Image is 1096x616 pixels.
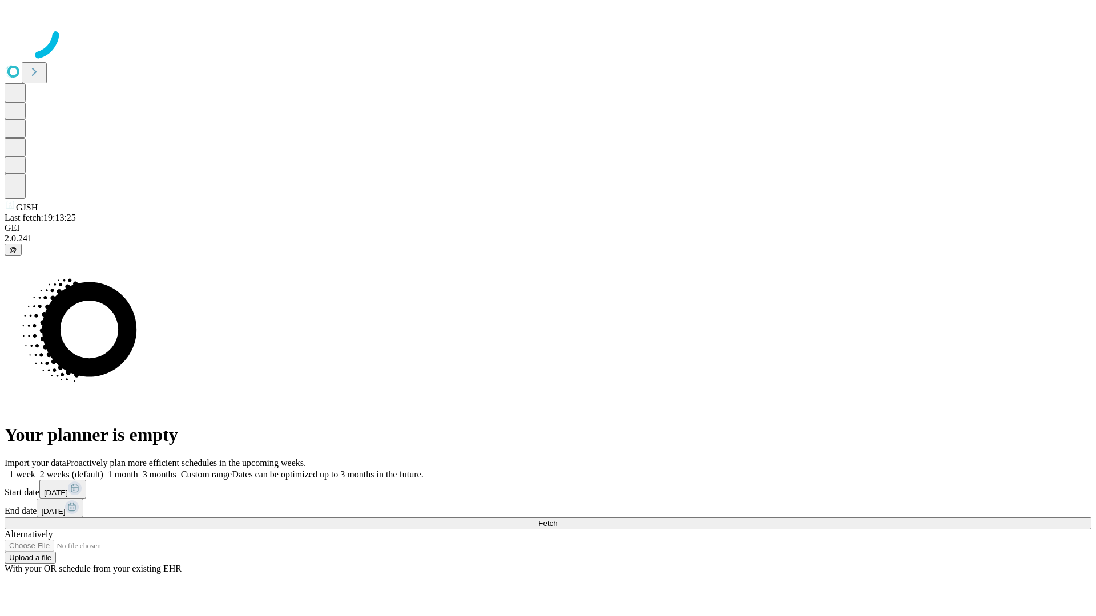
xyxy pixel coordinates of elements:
[41,507,65,516] span: [DATE]
[37,499,83,517] button: [DATE]
[40,469,103,479] span: 2 weeks (default)
[44,488,68,497] span: [DATE]
[181,469,232,479] span: Custom range
[5,244,22,256] button: @
[5,480,1091,499] div: Start date
[5,517,1091,529] button: Fetch
[5,213,76,222] span: Last fetch: 19:13:25
[108,469,138,479] span: 1 month
[5,564,182,573] span: With your OR schedule from your existing EHR
[143,469,176,479] span: 3 months
[16,202,38,212] span: GJSH
[9,469,35,479] span: 1 week
[5,529,53,539] span: Alternatively
[232,469,423,479] span: Dates can be optimized up to 3 months in the future.
[538,519,557,528] span: Fetch
[5,552,56,564] button: Upload a file
[9,245,17,254] span: @
[5,424,1091,445] h1: Your planner is empty
[5,223,1091,233] div: GEI
[39,480,86,499] button: [DATE]
[5,233,1091,244] div: 2.0.241
[66,458,306,468] span: Proactively plan more efficient schedules in the upcoming weeks.
[5,458,66,468] span: Import your data
[5,499,1091,517] div: End date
